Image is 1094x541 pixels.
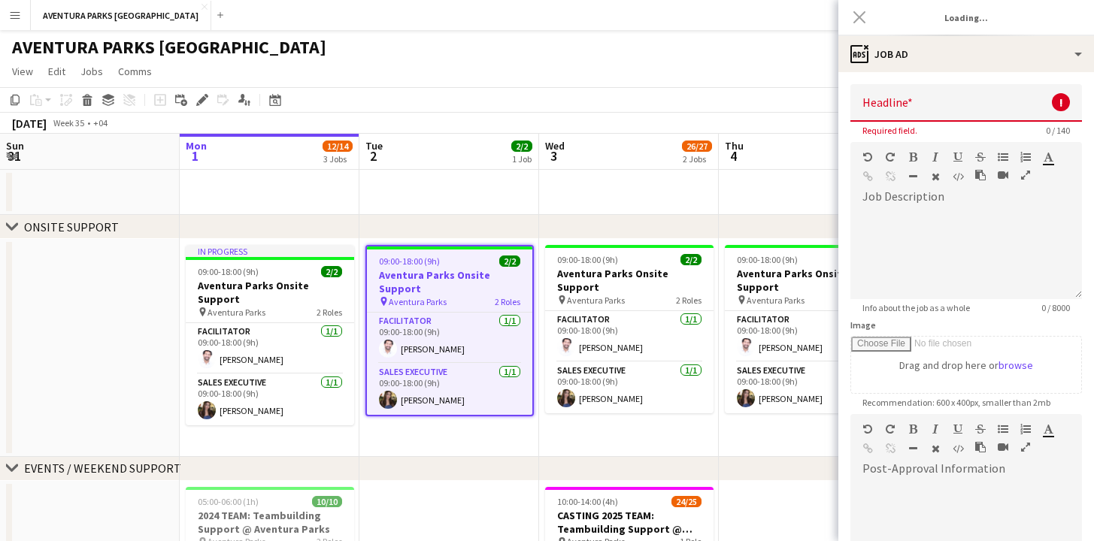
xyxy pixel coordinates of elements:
[321,266,342,277] span: 2/2
[953,151,963,163] button: Underline
[725,311,893,362] app-card-role: Facilitator1/109:00-18:00 (9h)[PERSON_NAME]
[186,245,354,257] div: In progress
[975,423,986,435] button: Strikethrough
[545,267,714,294] h3: Aventura Parks Onsite Support
[725,362,893,413] app-card-role: Sales Executive1/109:00-18:00 (9h)[PERSON_NAME]
[953,171,963,183] button: HTML Code
[93,117,108,128] div: +04
[367,313,532,364] app-card-role: Facilitator1/109:00-18:00 (9h)[PERSON_NAME]
[1020,423,1031,435] button: Ordered List
[389,296,447,307] span: Aventura Parks
[24,219,119,234] div: ONSITE SUPPORT
[930,151,941,163] button: Italic
[511,141,532,152] span: 2/2
[908,151,918,163] button: Bold
[671,496,702,507] span: 24/25
[737,254,798,265] span: 09:00-18:00 (9h)
[838,36,1094,72] div: Job Ad
[838,8,1094,27] h3: Loading...
[545,509,714,536] h3: CASTING 2025 TEAM: Teambuilding Support @ Aventura Parks
[183,147,207,165] span: 1
[975,169,986,181] button: Paste as plain text
[48,65,65,78] span: Edit
[998,441,1008,453] button: Insert video
[862,151,873,163] button: Undo
[186,139,207,153] span: Mon
[379,255,440,267] span: 09:00-18:00 (9h)
[495,296,520,307] span: 2 Roles
[12,116,47,131] div: [DATE]
[680,254,702,265] span: 2/2
[908,443,918,455] button: Horizontal Line
[930,443,941,455] button: Clear Formatting
[367,364,532,415] app-card-role: Sales Executive1/109:00-18:00 (9h)[PERSON_NAME]
[953,423,963,435] button: Underline
[723,147,744,165] span: 4
[557,254,618,265] span: 09:00-18:00 (9h)
[850,397,1062,408] span: Recommendation: 600 x 400px, smaller than 2mb
[363,147,383,165] span: 2
[186,509,354,536] h3: 2024 TEAM: Teambuilding Support @ Aventura Parks
[1034,125,1082,136] span: 0 / 140
[80,65,103,78] span: Jobs
[1020,151,1031,163] button: Ordered List
[317,307,342,318] span: 2 Roles
[186,279,354,306] h3: Aventura Parks Onsite Support
[682,141,712,152] span: 26/27
[747,295,805,306] span: Aventura Parks
[998,169,1008,181] button: Insert video
[676,295,702,306] span: 2 Roles
[862,423,873,435] button: Undo
[365,139,383,153] span: Tue
[998,423,1008,435] button: Unordered List
[850,125,929,136] span: Required field.
[975,151,986,163] button: Strikethrough
[557,496,618,507] span: 10:00-14:00 (4h)
[12,65,33,78] span: View
[725,245,893,413] app-job-card: 09:00-18:00 (9h)2/2Aventura Parks Onsite Support Aventura Parks2 RolesFacilitator1/109:00-18:00 (...
[499,255,520,267] span: 2/2
[1043,423,1053,435] button: Text Color
[12,36,326,59] h1: AVENTURA PARKS [GEOGRAPHIC_DATA]
[1029,302,1082,313] span: 0 / 8000
[367,268,532,295] h3: Aventura Parks Onsite Support
[6,139,24,153] span: Sun
[885,151,896,163] button: Redo
[208,307,265,318] span: Aventura Parks
[545,362,714,413] app-card-role: Sales Executive1/109:00-18:00 (9h)[PERSON_NAME]
[545,245,714,413] app-job-card: 09:00-18:00 (9h)2/2Aventura Parks Onsite Support Aventura Parks2 RolesFacilitator1/109:00-18:00 (...
[198,496,259,507] span: 05:00-06:00 (1h)
[312,496,342,507] span: 10/10
[186,374,354,425] app-card-role: Sales Executive1/109:00-18:00 (9h)[PERSON_NAME]
[6,62,39,81] a: View
[74,62,109,81] a: Jobs
[24,461,181,476] div: EVENTS / WEEKEND SUPPORT
[1020,169,1031,181] button: Fullscreen
[1020,441,1031,453] button: Fullscreen
[683,153,711,165] div: 2 Jobs
[42,62,71,81] a: Edit
[186,245,354,425] app-job-card: In progress09:00-18:00 (9h)2/2Aventura Parks Onsite Support Aventura Parks2 RolesFacilitator1/109...
[930,423,941,435] button: Italic
[953,443,963,455] button: HTML Code
[118,65,152,78] span: Comms
[323,153,352,165] div: 3 Jobs
[850,302,982,313] span: Info about the job as a whole
[885,423,896,435] button: Redo
[198,266,259,277] span: 09:00-18:00 (9h)
[998,151,1008,163] button: Unordered List
[567,295,625,306] span: Aventura Parks
[725,267,893,294] h3: Aventura Parks Onsite Support
[365,245,534,416] app-job-card: 09:00-18:00 (9h)2/2Aventura Parks Onsite Support Aventura Parks2 RolesFacilitator1/109:00-18:00 (...
[725,139,744,153] span: Thu
[186,323,354,374] app-card-role: Facilitator1/109:00-18:00 (9h)[PERSON_NAME]
[975,441,986,453] button: Paste as plain text
[545,311,714,362] app-card-role: Facilitator1/109:00-18:00 (9h)[PERSON_NAME]
[930,171,941,183] button: Clear Formatting
[908,171,918,183] button: Horizontal Line
[545,139,565,153] span: Wed
[4,147,24,165] span: 31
